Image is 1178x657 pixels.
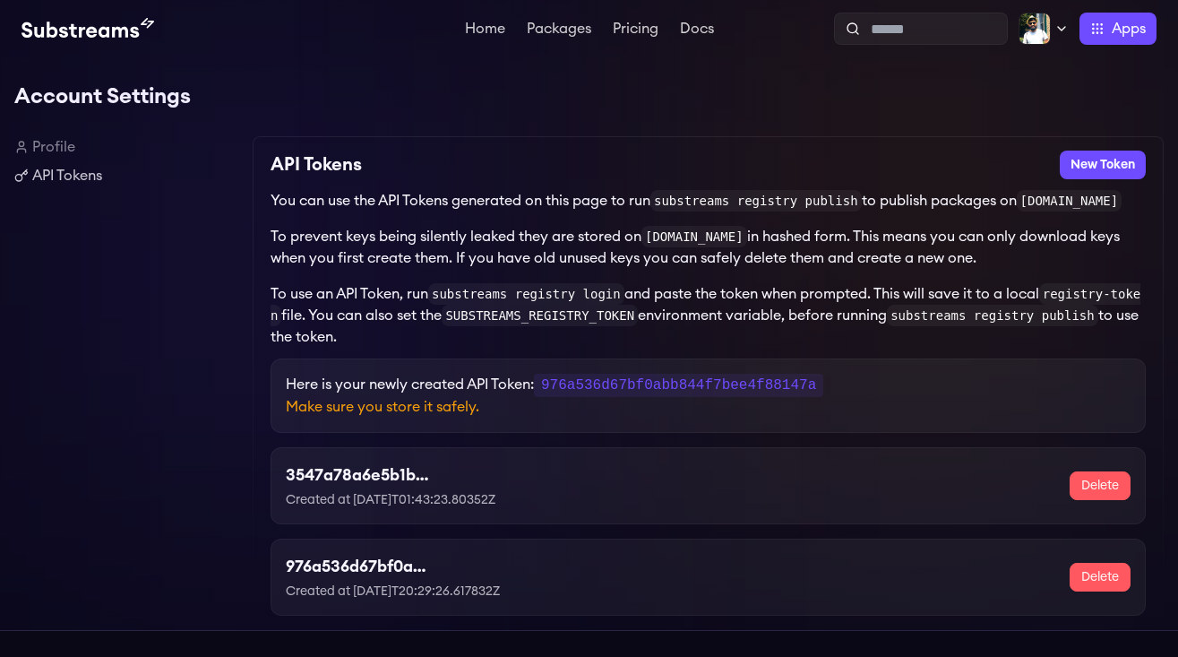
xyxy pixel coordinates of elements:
code: [DOMAIN_NAME] [641,226,747,247]
code: substreams registry login [428,283,624,305]
h3: 3547a78a6e5b1bc50eeba8f2c6082427 [286,462,434,488]
h3: 976a536d67bf0abb844f7bee4f88147a [286,554,432,579]
h2: API Tokens [271,151,362,179]
code: substreams registry publish [887,305,1098,326]
a: Pricing [609,22,662,39]
code: registry-token [271,283,1140,326]
span: Apps [1112,18,1146,39]
code: substreams registry publish [650,190,862,212]
button: Delete [1070,563,1131,592]
a: Profile [14,136,238,158]
img: Profile [1019,13,1051,45]
p: Here is your newly created API Token: [286,374,1131,396]
button: Delete [1070,471,1131,500]
a: Packages [523,22,595,39]
button: New Token [1060,151,1146,179]
code: SUBSTREAMS_REGISTRY_TOKEN [442,305,638,326]
p: To prevent keys being silently leaked they are stored on in hashed form. This means you can only ... [271,226,1146,269]
p: Created at [DATE]T01:43:23.80352Z [286,491,582,509]
p: You can use the API Tokens generated on this page to run to publish packages on [271,190,1146,212]
p: To use an API Token, run and paste the token when prompted. This will save it to a local file. Yo... [271,283,1146,348]
img: Substream's logo [21,18,154,39]
code: [DOMAIN_NAME] [1017,190,1122,212]
p: Make sure you store it safely. [286,396,1131,418]
a: Docs [676,22,718,39]
code: 976a536d67bf0abb844f7bee4f88147a [534,374,823,397]
p: Created at [DATE]T20:29:26.617832Z [286,583,578,601]
a: API Tokens [14,165,238,186]
a: Home [461,22,509,39]
h1: Account Settings [14,79,1164,115]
